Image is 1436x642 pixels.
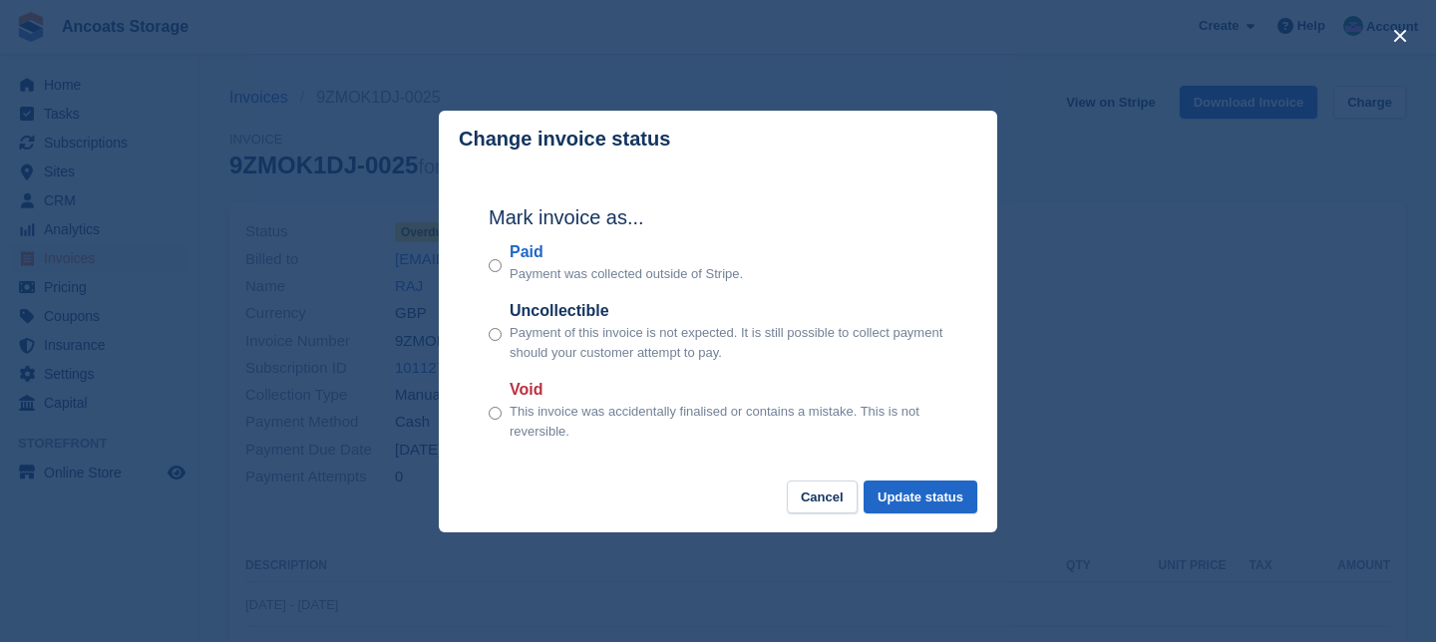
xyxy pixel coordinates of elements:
[459,128,670,151] p: Change invoice status
[787,481,858,513] button: Cancel
[489,202,947,232] h2: Mark invoice as...
[510,402,947,441] p: This invoice was accidentally finalised or contains a mistake. This is not reversible.
[510,323,947,362] p: Payment of this invoice is not expected. It is still possible to collect payment should your cust...
[510,264,743,284] p: Payment was collected outside of Stripe.
[510,240,743,264] label: Paid
[864,481,977,513] button: Update status
[510,378,947,402] label: Void
[510,299,947,323] label: Uncollectible
[1384,20,1416,52] button: close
